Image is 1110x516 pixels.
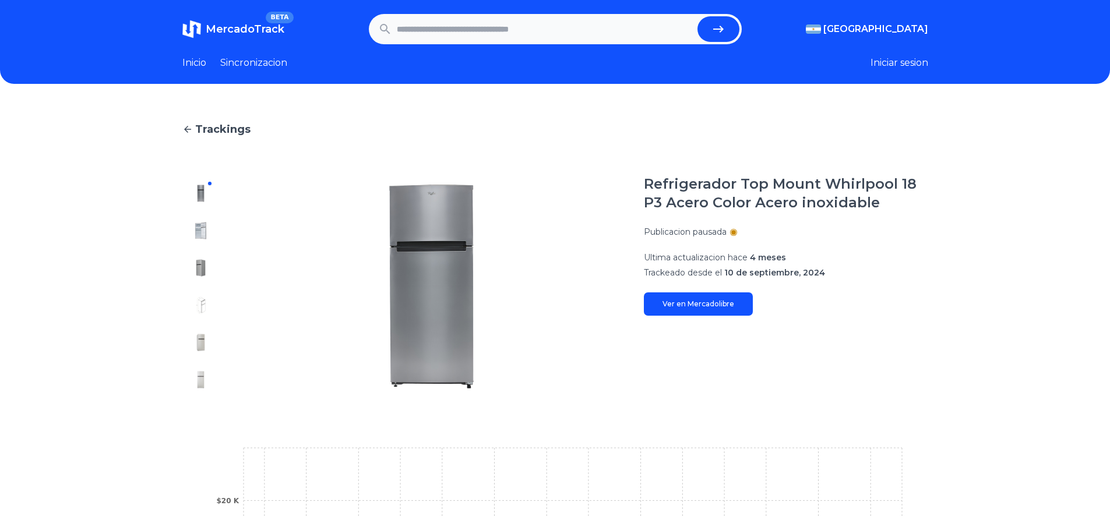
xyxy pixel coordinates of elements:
span: [GEOGRAPHIC_DATA] [823,22,928,36]
button: Iniciar sesion [871,56,928,70]
img: Refrigerador Top Mount Whirlpool 18 P3 Acero Color Acero inoxidable [192,333,210,352]
a: Sincronizacion [220,56,287,70]
span: Trackings [195,121,251,137]
h1: Refrigerador Top Mount Whirlpool 18 P3 Acero Color Acero inoxidable [644,175,928,212]
img: Refrigerador Top Mount Whirlpool 18 P3 Acero Color Acero inoxidable [192,221,210,240]
img: Refrigerador Top Mount Whirlpool 18 P3 Acero Color Acero inoxidable [192,296,210,314]
tspan: $20 K [216,497,239,505]
img: Refrigerador Top Mount Whirlpool 18 P3 Acero Color Acero inoxidable [192,370,210,389]
a: MercadoTrackBETA [182,20,284,38]
a: Inicio [182,56,206,70]
img: Argentina [806,24,821,34]
span: Ultima actualizacion hace [644,252,748,263]
span: Trackeado desde el [644,267,722,278]
img: Refrigerador Top Mount Whirlpool 18 P3 Acero Color Acero inoxidable [243,175,621,398]
img: Refrigerador Top Mount Whirlpool 18 P3 Acero Color Acero inoxidable [192,259,210,277]
span: 4 meses [750,252,786,263]
p: Publicacion pausada [644,226,727,238]
a: Trackings [182,121,928,137]
a: Ver en Mercadolibre [644,292,753,316]
img: Refrigerador Top Mount Whirlpool 18 P3 Acero Color Acero inoxidable [192,184,210,203]
span: BETA [266,12,293,23]
span: MercadoTrack [206,23,284,36]
span: 10 de septiembre, 2024 [724,267,825,278]
button: [GEOGRAPHIC_DATA] [806,22,928,36]
img: MercadoTrack [182,20,201,38]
